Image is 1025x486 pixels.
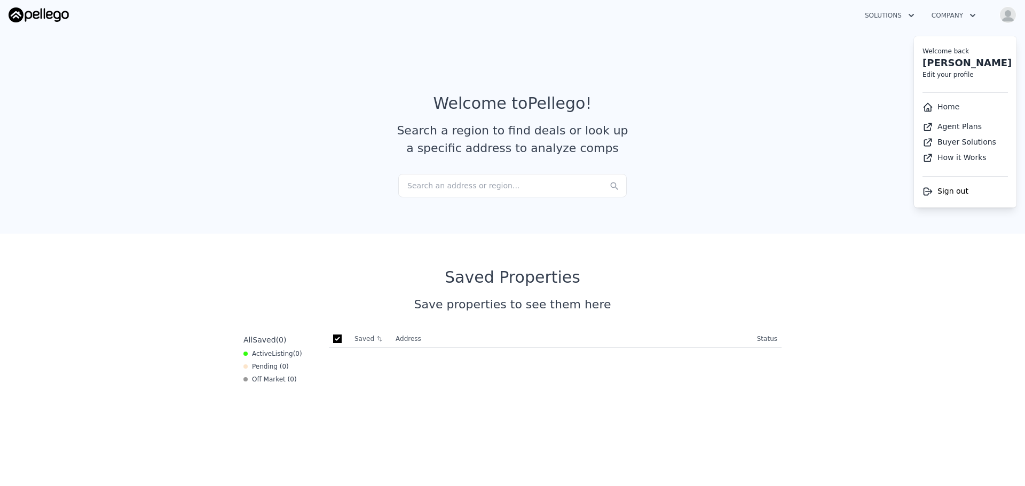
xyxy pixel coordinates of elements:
th: Address [391,330,753,348]
div: Search a region to find deals or look up a specific address to analyze comps [393,122,632,157]
a: Buyer Solutions [922,138,996,146]
img: avatar [999,6,1016,23]
a: [PERSON_NAME] [922,57,1012,68]
div: Save properties to see them here [239,296,786,313]
div: Off Market ( 0 ) [243,375,297,384]
div: All ( 0 ) [243,334,286,345]
a: Home [922,102,959,111]
th: Saved [350,330,391,347]
a: Agent Plans [922,122,982,131]
a: How it Works [922,153,987,162]
span: Sign out [937,187,968,195]
button: Solutions [856,6,923,25]
span: Listing [272,350,293,357]
span: Active ( 0 ) [252,349,302,358]
img: Pellego [9,7,69,22]
div: Welcome back [922,47,1008,55]
th: Status [753,330,782,348]
div: Saved Properties [239,268,786,287]
span: Saved [253,336,275,344]
button: Company [923,6,984,25]
a: Edit your profile [922,71,974,78]
div: Welcome to Pellego ! [433,94,592,113]
div: Search an address or region... [398,174,627,197]
div: Pending ( 0 ) [243,362,289,371]
button: Sign out [922,186,968,197]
